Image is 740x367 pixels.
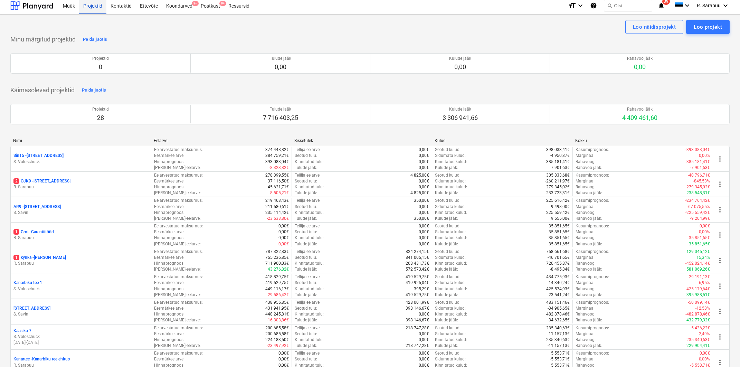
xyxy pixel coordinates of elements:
p: Eelarvestatud maksumus : [154,274,203,280]
p: Eesmärkeelarve : [154,305,184,311]
span: 2 [13,178,19,184]
button: Loo näidisprojekt [625,20,683,34]
p: Seotud tulu : [295,255,317,261]
p: -23 533,80€ [267,216,289,222]
p: R. Sarapuu [13,261,148,266]
i: keyboard_arrow_down [683,1,691,10]
p: Käimasolevad projektid [10,86,75,94]
p: Eesmärkeelarve : [154,255,184,261]
p: Kulude jääk [449,56,471,62]
p: 0,00€ [419,331,429,337]
p: 279 345,02€ [546,184,570,190]
p: Eesmärkeelarve : [154,153,184,159]
p: 711 960,03€ [265,261,289,266]
p: -29 586,42€ [267,292,289,298]
div: Kaasiku 7S. Voloschuck[DATE]-[DATE] [13,328,148,346]
p: 7 901,63€ [551,165,570,171]
p: Rahavoog : [576,159,596,165]
p: Tulude jääk : [295,241,317,247]
p: Tulude jääk : [295,190,317,196]
p: Kulude jääk [443,106,478,112]
p: 235 114,42€ [265,210,289,216]
p: 758 661,68€ [546,249,570,255]
p: Seotud kulud : [435,325,461,331]
p: 385 181,41€ [546,159,570,165]
span: 1 [13,229,19,235]
p: 225 616,42€ [546,198,570,204]
p: S. Voloschuck [13,286,148,292]
p: Eelarvestatud maksumus : [154,249,203,255]
p: 0,00€ [278,235,289,241]
p: 428 001,99€ [406,300,429,305]
p: 9 498,00€ [551,204,570,210]
p: Eesmärkeelarve : [154,178,184,184]
p: S. Savin [13,311,148,317]
p: 23 541,24€ [549,292,570,298]
p: kynka - [PERSON_NAME] [13,255,66,261]
p: Kasumiprognoos : [576,325,609,331]
p: 0,00€ [419,311,429,317]
p: Seotud tulu : [295,204,317,210]
div: Peida jaotis [82,86,106,94]
span: 9+ [192,1,199,6]
p: Marginaal : [576,153,596,159]
p: Rahavoog : [576,286,596,292]
p: Rahavoo jääk : [576,241,602,247]
p: -34 905,65€ [548,305,570,311]
p: Sidumata kulud : [435,204,466,210]
p: Tulude jääk : [295,165,317,171]
p: 218 747,28€ [406,325,429,331]
p: Kinnitatud kulud : [435,210,467,216]
p: Tellija eelarve : [295,198,321,204]
p: Hinnaprognoos : [154,311,184,317]
p: 0,00€ [419,229,429,235]
p: Tellija eelarve : [295,223,321,229]
p: 841 005,15€ [406,255,429,261]
div: Peida jaotis [83,36,107,44]
p: 431 941,95€ [265,305,289,311]
p: Kasumiprognoos : [576,172,609,178]
p: 350,00€ [414,198,429,204]
p: 200 685,58€ [265,331,289,337]
p: Rahavoo jääk : [576,216,602,222]
p: Marginaal : [576,305,596,311]
p: Marginaal : [576,178,596,184]
p: Kulude jääk : [435,241,458,247]
p: Tellija eelarve : [295,274,321,280]
p: 434 775,93€ [546,274,570,280]
span: 1 [13,255,19,260]
div: Nimi [13,138,148,143]
p: 418 829,75€ [265,274,289,280]
p: Projektid [92,106,109,112]
p: Marginaal : [576,204,596,210]
p: Eesmärkeelarve : [154,331,184,337]
p: Kinnitatud kulud : [435,286,467,292]
p: 395,29€ [414,286,429,292]
p: Kinnitatud tulu : [295,235,324,241]
p: Kulude jääk : [435,190,458,196]
p: -46 701,65€ [548,255,570,261]
p: Tellija eelarve : [295,300,321,305]
p: Hinnaprognoos : [154,337,184,343]
p: Marginaal : [576,331,596,337]
div: Kulud [435,138,570,143]
p: 419 529,75€ [406,292,429,298]
p: Hinnaprognoos : [154,235,184,241]
div: Kanarbiku tee 1S. Voloschuck [13,280,148,292]
p: Projektid [92,56,109,62]
p: -8 495,84€ [550,266,570,272]
p: 7 716 403,25 [263,114,298,122]
div: Eelarve [154,138,289,143]
p: Kinnitatud kulud : [435,261,467,266]
p: 482 878,46€ [546,311,570,317]
p: 211 580,61€ [265,204,289,210]
p: 28 [92,114,109,122]
p: Hinnaprognoos : [154,261,184,266]
p: 0,00€ [278,241,289,247]
p: [PERSON_NAME]-eelarve : [154,317,201,323]
p: 37 116,50€ [268,178,289,184]
p: Kinnitatud kulud : [435,184,467,190]
p: Sidumata kulud : [435,178,466,184]
p: Kinnitatud tulu : [295,159,324,165]
p: Seotud kulud : [435,249,461,255]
